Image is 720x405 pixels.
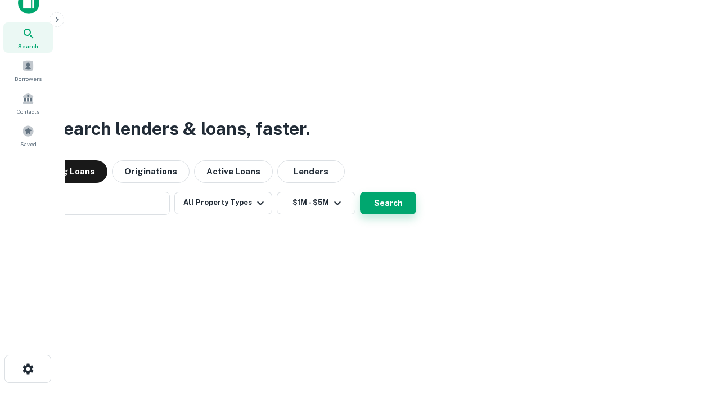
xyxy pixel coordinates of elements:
[3,22,53,53] a: Search
[174,192,272,214] button: All Property Types
[3,55,53,85] a: Borrowers
[3,120,53,151] a: Saved
[277,192,355,214] button: $1M - $5M
[15,74,42,83] span: Borrowers
[194,160,273,183] button: Active Loans
[112,160,190,183] button: Originations
[20,139,37,148] span: Saved
[17,107,39,116] span: Contacts
[3,88,53,118] a: Contacts
[277,160,345,183] button: Lenders
[51,115,310,142] h3: Search lenders & loans, faster.
[664,315,720,369] iframe: Chat Widget
[18,42,38,51] span: Search
[360,192,416,214] button: Search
